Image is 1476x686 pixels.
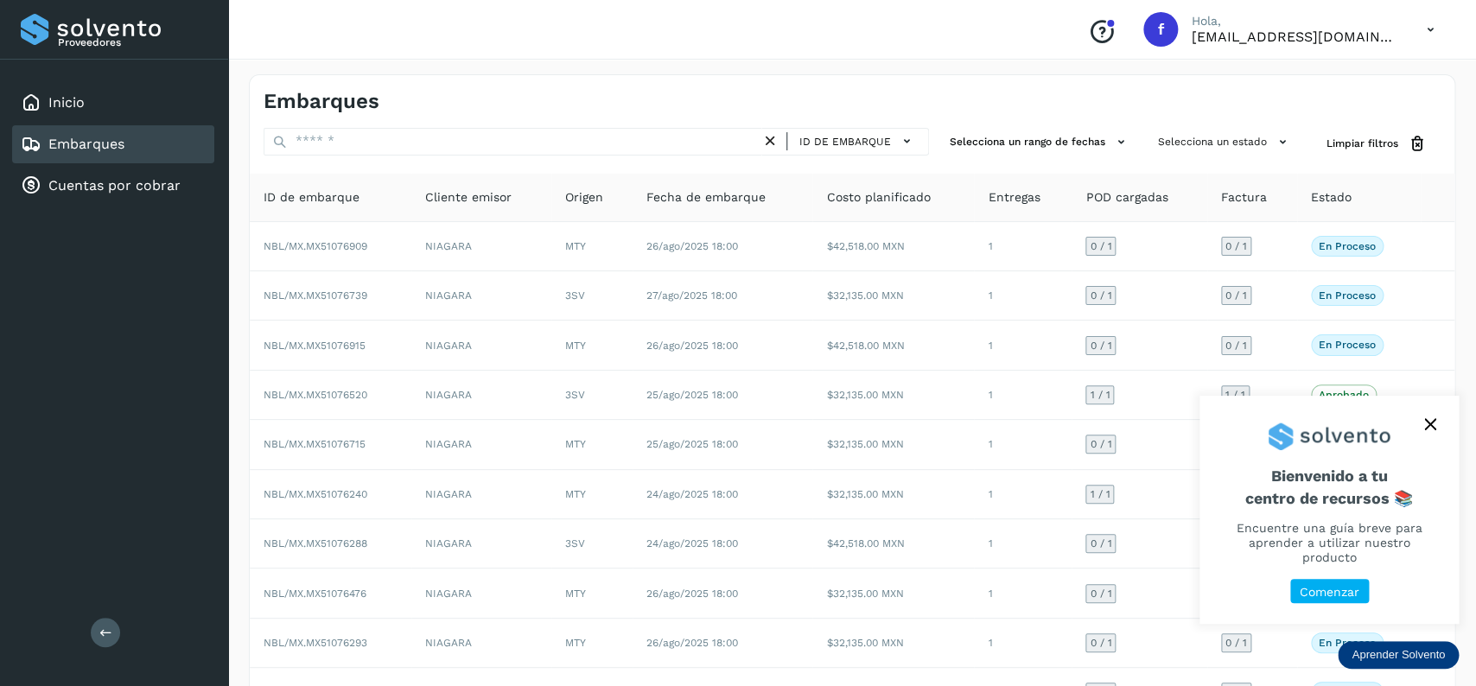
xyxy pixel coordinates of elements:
[411,568,551,618] td: NIAGARA
[1220,489,1438,508] p: centro de recursos 📚
[1352,648,1445,662] p: Aprender Solvento
[264,637,367,649] span: NBL/MX.MX51076293
[1192,29,1399,45] p: facturacion@expresssanjavier.com
[646,188,766,206] span: Fecha de embarque
[646,240,738,252] span: 26/ago/2025 18:00
[646,438,738,450] span: 25/ago/2025 18:00
[1225,638,1247,648] span: 0 / 1
[1090,241,1111,251] span: 0 / 1
[646,537,738,549] span: 24/ago/2025 18:00
[1326,136,1398,151] span: Limpiar filtros
[974,271,1072,321] td: 1
[812,222,974,271] td: $42,518.00 MXN
[12,167,214,205] div: Cuentas por cobrar
[646,340,738,352] span: 26/ago/2025 18:00
[1225,390,1245,400] span: 1 / 1
[1090,439,1111,449] span: 0 / 1
[264,389,367,401] span: NBL/MX.MX51076520
[264,89,379,114] h4: Embarques
[1290,579,1369,604] button: Comenzar
[565,188,603,206] span: Origen
[799,134,891,149] span: ID de embarque
[551,519,632,568] td: 3SV
[1319,637,1376,649] p: En proceso
[425,188,512,206] span: Cliente emisor
[812,321,974,370] td: $42,518.00 MXN
[551,470,632,519] td: MTY
[1090,340,1111,351] span: 0 / 1
[988,188,1040,206] span: Entregas
[1085,188,1167,206] span: POD cargadas
[974,519,1072,568] td: 1
[1319,389,1369,401] p: Aprobado
[974,420,1072,469] td: 1
[1313,128,1441,160] button: Limpiar filtros
[974,470,1072,519] td: 1
[646,289,737,302] span: 27/ago/2025 18:00
[1090,290,1111,301] span: 0 / 1
[974,568,1072,618] td: 1
[812,470,974,519] td: $32,135.00 MXN
[646,637,738,649] span: 26/ago/2025 18:00
[1319,339,1376,351] p: En proceso
[551,222,632,271] td: MTY
[551,271,632,321] td: 3SV
[812,619,974,668] td: $32,135.00 MXN
[826,188,930,206] span: Costo planificado
[264,289,367,302] span: NBL/MX.MX51076739
[551,568,632,618] td: MTY
[812,519,974,568] td: $42,518.00 MXN
[1225,340,1247,351] span: 0 / 1
[1192,14,1399,29] p: Hola,
[48,94,85,111] a: Inicio
[1090,638,1111,648] span: 0 / 1
[1090,588,1111,599] span: 0 / 1
[812,371,974,420] td: $32,135.00 MXN
[264,188,359,206] span: ID de embarque
[974,321,1072,370] td: 1
[411,321,551,370] td: NIAGARA
[1090,538,1111,549] span: 0 / 1
[1220,521,1438,564] p: Encuentre una guía breve para aprender a utilizar nuestro producto
[1151,128,1299,156] button: Selecciona un estado
[1319,289,1376,302] p: En proceso
[812,271,974,321] td: $32,135.00 MXN
[1090,390,1110,400] span: 1 / 1
[411,271,551,321] td: NIAGARA
[1220,467,1438,507] span: Bienvenido a tu
[812,568,974,618] td: $32,135.00 MXN
[1300,585,1359,600] p: Comenzar
[411,619,551,668] td: NIAGARA
[264,240,367,252] span: NBL/MX.MX51076909
[264,537,367,549] span: NBL/MX.MX51076288
[646,488,738,500] span: 24/ago/2025 18:00
[411,222,551,271] td: NIAGARA
[1090,489,1110,499] span: 1 / 1
[264,438,366,450] span: NBL/MX.MX51076715
[1311,188,1352,206] span: Estado
[551,321,632,370] td: MTY
[646,389,738,401] span: 25/ago/2025 18:00
[411,371,551,420] td: NIAGARA
[12,84,214,122] div: Inicio
[943,128,1137,156] button: Selecciona un rango de fechas
[551,371,632,420] td: 3SV
[794,129,921,154] button: ID de embarque
[1338,641,1459,669] div: Aprender Solvento
[264,340,366,352] span: NBL/MX.MX51076915
[646,588,738,600] span: 26/ago/2025 18:00
[551,619,632,668] td: MTY
[12,125,214,163] div: Embarques
[551,420,632,469] td: MTY
[1225,241,1247,251] span: 0 / 1
[812,420,974,469] td: $32,135.00 MXN
[411,420,551,469] td: NIAGARA
[264,588,366,600] span: NBL/MX.MX51076476
[411,519,551,568] td: NIAGARA
[974,371,1072,420] td: 1
[411,470,551,519] td: NIAGARA
[974,222,1072,271] td: 1
[264,488,367,500] span: NBL/MX.MX51076240
[48,136,124,152] a: Embarques
[58,36,207,48] p: Proveedores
